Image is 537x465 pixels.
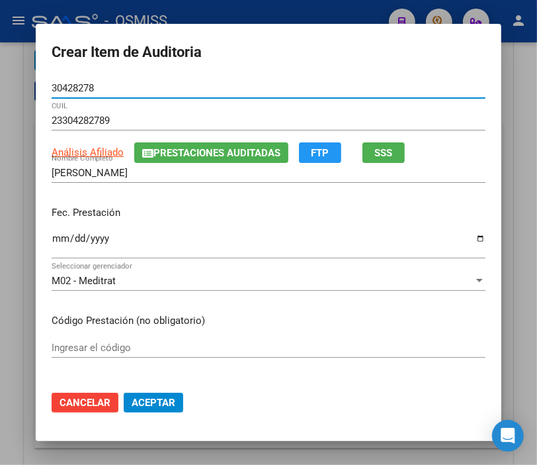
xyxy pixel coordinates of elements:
button: FTP [299,142,341,163]
button: SSS [362,142,405,163]
span: Aceptar [132,397,175,409]
h2: Crear Item de Auditoria [52,40,485,65]
span: Análisis Afiliado [52,146,124,158]
span: M02 - Meditrat [52,275,116,287]
span: SSS [375,147,393,159]
p: Precio [52,380,485,395]
span: Prestaciones Auditadas [153,147,280,159]
button: Cancelar [52,393,118,413]
button: Prestaciones Auditadas [134,142,288,163]
span: FTP [311,147,329,159]
span: Cancelar [60,397,110,409]
p: Código Prestación (no obligatorio) [52,313,485,329]
p: Fec. Prestación [52,205,485,221]
div: Open Intercom Messenger [492,420,524,452]
button: Aceptar [124,393,183,413]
